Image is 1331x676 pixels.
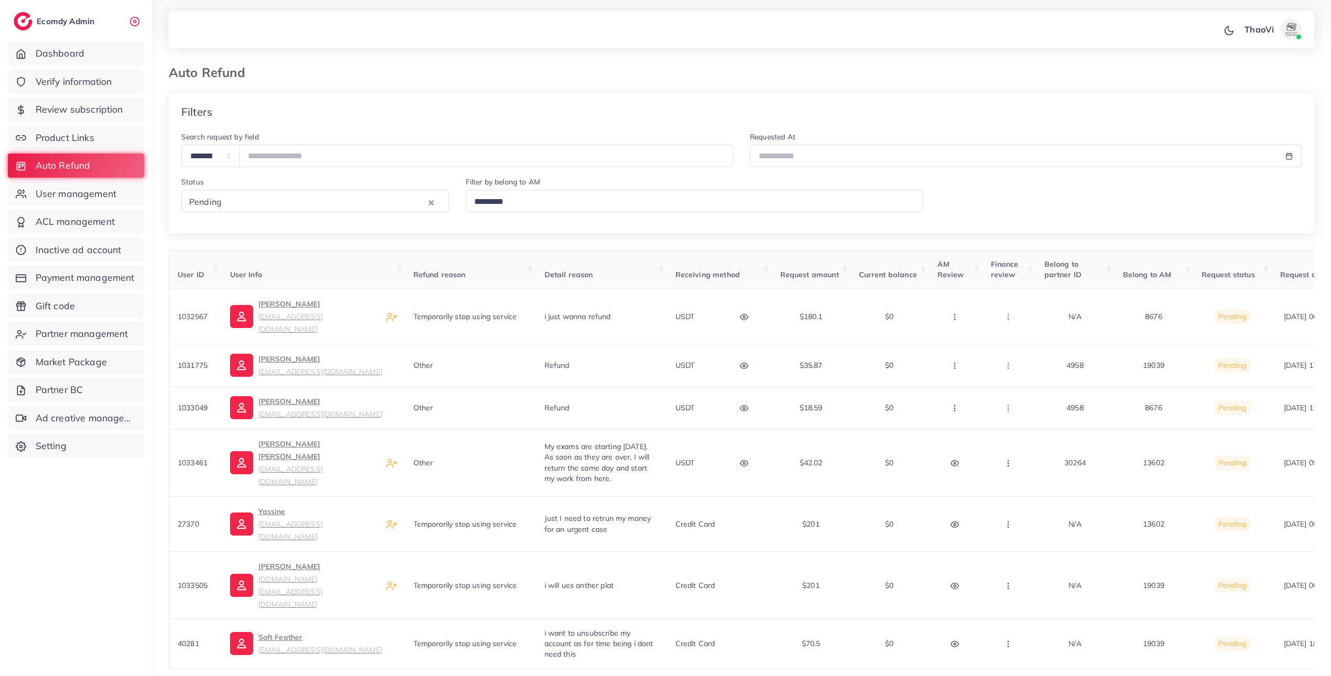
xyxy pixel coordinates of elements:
span: Market Package [36,355,107,369]
a: Product Links [8,126,144,150]
span: N/A [1068,312,1081,321]
p: Credit card [675,637,715,650]
span: Receiving method [675,270,740,279]
span: 4958 [1066,403,1084,412]
h3: Auto Refund [169,65,254,80]
a: Review subscription [8,97,144,122]
label: Filter by belong to AM [466,177,541,187]
span: $0 [885,403,893,412]
p: USDT [675,456,695,469]
small: [DOMAIN_NAME][EMAIL_ADDRESS][DOMAIN_NAME] [258,574,323,608]
p: [PERSON_NAME] [258,353,383,378]
p: Credit card [675,579,715,592]
span: Detail reason [544,270,593,279]
a: logoEcomdy Admin [14,12,97,30]
a: Payment management [8,266,144,290]
span: $0 [885,519,893,529]
img: ic-user-info.36bf1079.svg [230,354,253,377]
span: Belong to partner ID [1044,259,1082,279]
p: [PERSON_NAME] [258,560,378,610]
span: N/A [1068,639,1081,648]
a: User management [8,182,144,206]
span: Payment management [36,271,135,285]
span: Belong to AM [1123,270,1172,279]
span: Refund reason [413,270,466,279]
span: Verify information [36,75,112,89]
img: avatar [1281,19,1302,40]
span: Review subscription [36,103,123,116]
a: ACL management [8,210,144,234]
a: Yassine[EMAIL_ADDRESS][DOMAIN_NAME] [230,505,378,543]
span: 13602 [1143,458,1164,467]
small: [EMAIL_ADDRESS][DOMAIN_NAME] [258,519,323,541]
span: $0 [885,361,893,370]
span: Refund [544,361,570,370]
span: 19039 [1143,361,1164,370]
span: Pending [1218,458,1246,467]
span: N/A [1068,519,1081,529]
div: Search for option [181,190,449,212]
span: N/A [1068,581,1081,590]
span: 27370 [178,519,199,529]
span: 1033505 [178,581,208,590]
a: Dashboard [8,41,144,66]
a: Gift code [8,294,144,318]
img: ic-user-info.36bf1079.svg [230,513,253,536]
span: Setting [36,439,67,453]
p: ThaoVi [1245,23,1274,36]
p: Soft Feather [258,631,383,656]
small: [EMAIL_ADDRESS][DOMAIN_NAME] [258,312,323,333]
span: Gift code [36,299,75,313]
span: Finance review [991,259,1019,279]
label: Status [181,177,204,187]
a: Market Package [8,350,144,374]
span: Pending [1218,639,1246,648]
a: Auto Refund [8,154,144,178]
img: ic-user-info.36bf1079.svg [230,396,253,419]
span: 19039 [1143,639,1164,648]
span: Auto Refund [36,159,91,172]
span: Temporarily stop using service [413,312,517,321]
span: Partner BC [36,383,83,397]
span: Pending [1218,403,1246,412]
small: [EMAIL_ADDRESS][DOMAIN_NAME] [258,409,383,418]
span: Pending [1218,519,1246,529]
p: [PERSON_NAME] [258,298,378,335]
span: Just I need to retrun my money for an urgent case [544,514,651,533]
input: Search for option [471,194,917,210]
span: Ad creative management [36,411,136,425]
a: Soft Feather[EMAIL_ADDRESS][DOMAIN_NAME] [230,631,383,656]
span: $201 [802,519,820,529]
span: $0 [885,639,893,648]
span: 13602 [1143,519,1164,529]
a: Inactive ad account [8,238,144,262]
span: Temporarily stop using service [413,519,517,529]
img: ic-user-info.36bf1079.svg [230,305,253,328]
span: $42.02 [800,458,823,467]
span: Temporarily stop using service [413,639,517,648]
span: i will ues anther plat [544,581,614,590]
small: [EMAIL_ADDRESS][DOMAIN_NAME] [258,464,323,486]
span: 1031775 [178,361,208,370]
span: Pending [187,194,224,210]
span: User ID [178,270,204,279]
span: 1033461 [178,458,208,467]
span: i want to unsubscribe my account as for time being i dont need this [544,628,653,659]
button: Clear Selected [429,196,434,208]
h4: Filters [181,105,212,118]
a: Setting [8,434,144,458]
span: 19039 [1143,581,1164,590]
span: Partner management [36,327,128,341]
span: Refund [544,403,570,412]
span: $0 [885,312,893,321]
img: ic-user-info.36bf1079.svg [230,451,253,474]
label: Search request by field [181,132,259,142]
p: USDT [675,401,695,414]
span: 4958 [1066,361,1084,370]
span: Current balance [859,270,917,279]
span: $180.1 [800,312,823,321]
img: ic-user-info.36bf1079.svg [230,632,253,655]
span: AM Review [937,259,964,279]
small: [EMAIL_ADDRESS][DOMAIN_NAME] [258,367,383,376]
span: Pending [1218,361,1246,370]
